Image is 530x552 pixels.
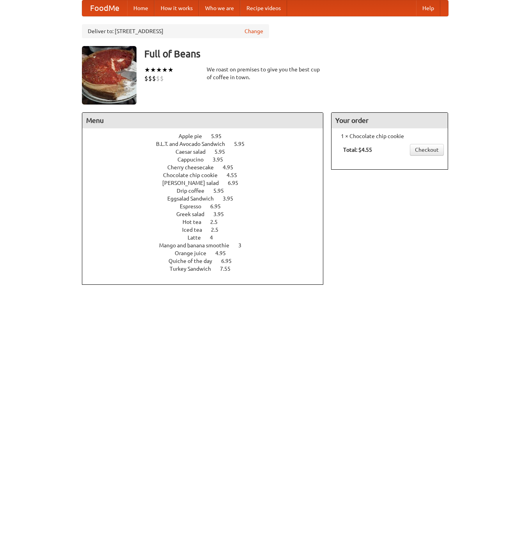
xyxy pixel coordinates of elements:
[210,219,225,225] span: 2.5
[127,0,154,16] a: Home
[167,164,222,170] span: Cherry cheesecake
[188,234,209,241] span: Latte
[177,188,238,194] a: Drip coffee 5.95
[179,133,236,139] a: Apple pie 5.95
[183,219,232,225] a: Hot tea 2.5
[183,219,209,225] span: Hot tea
[177,188,212,194] span: Drip coffee
[240,0,287,16] a: Recipe videos
[179,133,210,139] span: Apple pie
[170,266,219,272] span: Turkey Sandwich
[238,242,249,248] span: 3
[167,164,248,170] a: Cherry cheesecake 4.95
[144,46,448,62] h3: Full of Beans
[213,188,232,194] span: 5.95
[223,195,241,202] span: 3.95
[170,266,245,272] a: Turkey Sandwich 7.55
[211,133,229,139] span: 5.95
[416,0,440,16] a: Help
[82,0,127,16] a: FoodMe
[331,113,448,128] h4: Your order
[163,172,252,178] a: Chocolate chip cookie 4.55
[199,0,240,16] a: Who we are
[175,149,213,155] span: Caesar salad
[207,66,324,81] div: We roast on premises to give you the best cup of coffee in town.
[156,141,233,147] span: B.L.T. and Avocado Sandwich
[210,203,229,209] span: 6.95
[210,234,221,241] span: 4
[148,74,152,83] li: $
[343,147,372,153] b: Total: $4.55
[227,172,245,178] span: 4.55
[177,156,238,163] a: Cappucino 3.95
[188,234,227,241] a: Latte 4
[82,113,323,128] h4: Menu
[213,156,231,163] span: 3.95
[410,144,444,156] a: Checkout
[160,74,164,83] li: $
[177,156,211,163] span: Cappucino
[182,227,233,233] a: Iced tea 2.5
[144,74,148,83] li: $
[335,132,444,140] li: 1 × Chocolate chip cookie
[213,211,232,217] span: 3.95
[167,195,248,202] a: Eggsalad Sandwich 3.95
[175,250,214,256] span: Orange juice
[168,258,220,264] span: Quiche of the day
[167,195,222,202] span: Eggsalad Sandwich
[220,266,238,272] span: 7.55
[245,27,263,35] a: Change
[175,149,239,155] a: Caesar salad 5.95
[234,141,252,147] span: 5.95
[176,211,212,217] span: Greek salad
[214,149,233,155] span: 5.95
[156,66,162,74] li: ★
[162,66,168,74] li: ★
[223,164,241,170] span: 4.95
[228,180,246,186] span: 6.95
[154,0,199,16] a: How it works
[156,141,259,147] a: B.L.T. and Avocado Sandwich 5.95
[159,242,237,248] span: Mango and banana smoothie
[215,250,234,256] span: 4.95
[175,250,240,256] a: Orange juice 4.95
[159,242,256,248] a: Mango and banana smoothie 3
[152,74,156,83] li: $
[180,203,209,209] span: Espresso
[168,258,246,264] a: Quiche of the day 6.95
[163,172,225,178] span: Chocolate chip cookie
[180,203,235,209] a: Espresso 6.95
[221,258,239,264] span: 6.95
[176,211,238,217] a: Greek salad 3.95
[150,66,156,74] li: ★
[156,74,160,83] li: $
[144,66,150,74] li: ★
[182,227,210,233] span: Iced tea
[162,180,227,186] span: [PERSON_NAME] salad
[162,180,253,186] a: [PERSON_NAME] salad 6.95
[82,46,136,105] img: angular.jpg
[82,24,269,38] div: Deliver to: [STREET_ADDRESS]
[211,227,226,233] span: 2.5
[168,66,174,74] li: ★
